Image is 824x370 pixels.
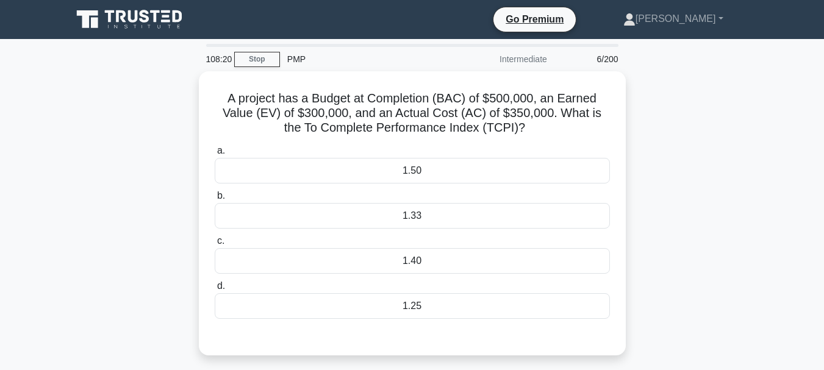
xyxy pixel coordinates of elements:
[498,12,571,27] a: Go Premium
[280,47,448,71] div: PMP
[554,47,626,71] div: 6/200
[215,293,610,319] div: 1.25
[217,280,225,291] span: d.
[217,145,225,155] span: a.
[215,248,610,274] div: 1.40
[448,47,554,71] div: Intermediate
[217,190,225,201] span: b.
[594,7,753,31] a: [PERSON_NAME]
[234,52,280,67] a: Stop
[199,47,234,71] div: 108:20
[215,158,610,183] div: 1.50
[215,203,610,229] div: 1.33
[213,91,611,136] h5: A project has a Budget at Completion (BAC) of $500,000, an Earned Value (EV) of $300,000, and an ...
[217,235,224,246] span: c.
